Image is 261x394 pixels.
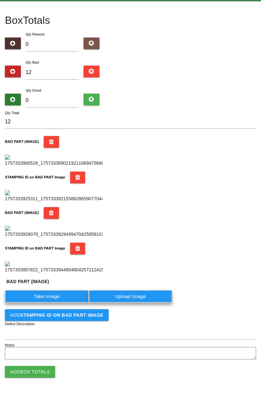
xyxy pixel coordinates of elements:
[5,190,103,202] img: 1757333925311_17573339215586286590770446706329.jpg
[7,279,49,284] b: BAD PART (IMAGE)
[5,155,103,167] img: 1757333900526_17573338902192110694756668659451.jpg
[70,172,85,183] button: STAMPING ID on BAD PART Image
[5,211,39,215] b: BAD PART (IMAGE)
[5,175,65,179] b: STAMPING ID on BAD PART Image
[26,32,45,36] label: Qty Rework
[5,110,19,116] label: Qty Total
[26,60,39,64] label: Qty Bad
[5,261,103,273] img: 1757333957822_17573339448648042572124155714262.jpg
[44,207,59,219] button: BAD PART (IMAGE)
[5,15,256,26] h4: Box Totals
[20,312,103,318] b: STAMPING ID on BAD PART Image
[5,140,39,144] b: BAD PART (IMAGE)
[5,290,89,303] label: Take Image
[5,226,103,238] img: 1757333939078_1757333929499470425959107763926.jpg
[89,290,173,303] label: Upload Image
[5,246,65,250] b: STAMPING ID on BAD PART Image
[70,243,85,254] button: STAMPING ID on BAD PART Image
[26,88,41,92] label: Qty Good
[5,321,35,327] label: Defect Description
[5,342,14,348] label: Notes
[44,136,59,148] button: BAD PART (IMAGE)
[5,366,55,378] button: AddBox Totals
[5,309,109,321] button: AddSTAMPING ID on BAD PART Image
